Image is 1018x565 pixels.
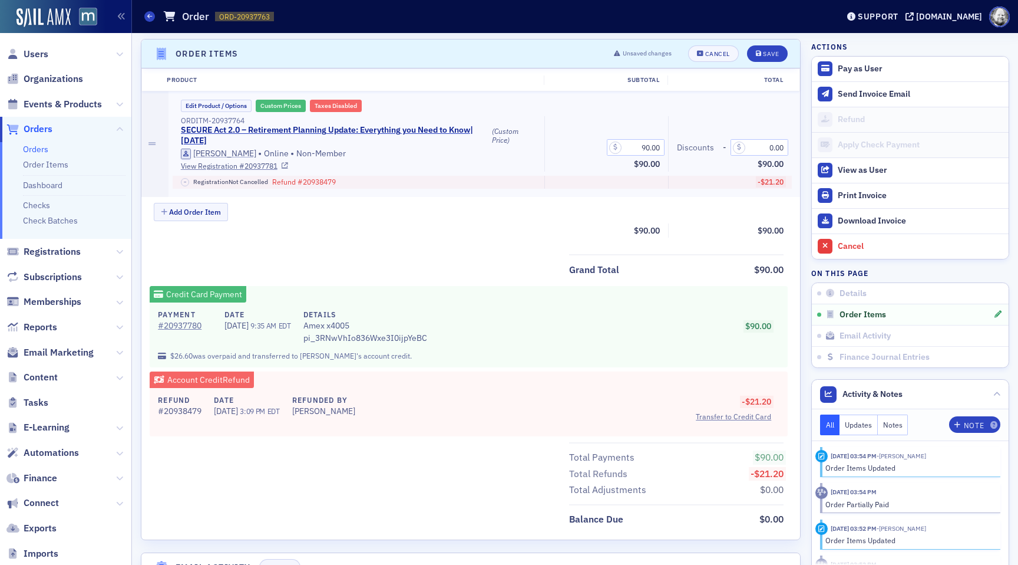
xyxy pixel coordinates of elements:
a: Users [6,48,48,61]
span: Email Marketing [24,346,94,359]
div: Account Credit Refund [150,372,254,388]
div: Cancel [838,241,1003,252]
a: [PERSON_NAME] [300,350,356,361]
h4: Refund [158,395,201,405]
a: SECURE Act 2.0 – Retirement Planning Update: Everything you Need to Know| [DATE] [181,125,489,146]
a: Checks [23,200,50,211]
time: 6/16/2025 03:52 PM [831,524,877,533]
h4: Details [303,309,427,320]
button: Save [747,45,788,62]
p: was overpaid and transferred to 's account credit. [150,350,788,367]
button: Add Order Item [154,203,228,221]
span: $90.00 [634,225,660,236]
span: Finance Journal Entries [839,352,930,363]
div: View as User [838,165,1003,176]
span: Email Activity [839,331,891,341]
div: Total Refunds [569,467,627,481]
span: Grand Total [569,263,623,277]
span: Luke Abell [877,452,926,460]
span: Unsaved changes [623,49,672,58]
img: SailAMX [16,8,71,27]
a: Finance [6,472,57,485]
button: Pay as User [812,57,1009,81]
div: Send Invoice Email [838,89,1003,100]
div: Save [763,51,779,57]
a: #20937780 [158,320,212,332]
a: Tasks [6,396,48,409]
span: Balance Due [569,513,627,527]
span: Total Payments [569,451,639,465]
h1: Order [182,9,209,24]
span: EDT [265,406,280,416]
span: $90.00 [745,321,771,331]
span: Organizations [24,73,83,86]
div: ORDITM-20937764 [181,116,537,125]
span: Users [24,48,48,61]
input: 0.00 [607,139,665,156]
a: Dashboard [23,180,62,190]
div: [DOMAIN_NAME] [916,11,982,22]
span: $90.00 [755,451,784,463]
div: Total [667,75,791,85]
h4: Actions [811,41,848,52]
span: Details [839,288,867,299]
div: Download Invoice [838,216,1003,226]
span: Profile [989,6,1010,27]
a: Order Items [23,159,68,170]
button: Edit Product / Options [181,100,252,112]
div: Grand Total [569,263,619,277]
div: [PERSON_NAME] [292,405,355,418]
a: [PERSON_NAME] [181,149,256,159]
span: Connect [24,497,59,510]
a: View Homepage [71,8,97,28]
span: $90.00 [754,264,784,275]
span: 3:09 PM [240,406,265,416]
h4: Order Items [176,48,238,60]
div: Print Invoice [838,190,1003,201]
button: Note [949,416,1000,433]
span: Imports [24,547,58,560]
span: $90.00 [758,225,784,236]
a: Automations [6,446,79,459]
div: Activity [815,450,828,462]
span: -$21.20 [758,177,784,186]
button: Cancel [812,234,1009,259]
span: - [723,142,726,154]
a: Email Marketing [6,346,94,359]
span: -$21.20 [751,468,784,479]
a: Orders [6,123,52,136]
button: Updates [839,415,878,435]
div: Order Items Updated [825,462,992,473]
a: Exports [6,522,57,535]
a: Organizations [6,73,83,86]
div: Total Payments [569,451,634,465]
a: Imports [6,547,58,560]
div: Activity [815,523,828,535]
span: Luke Abell [877,524,926,533]
button: [DOMAIN_NAME] [905,12,986,21]
div: Pay as User [838,64,1003,74]
span: • [258,148,262,160]
span: [DATE] [214,406,240,416]
a: Orders [23,144,48,155]
span: [DATE] [224,320,250,331]
span: Reports [24,321,57,334]
span: EDT [276,321,291,330]
span: Automations [24,446,79,459]
span: Content [24,371,58,384]
span: Events & Products [24,98,102,111]
span: Amex x4005 [303,320,427,332]
div: # 20938479 [158,405,201,418]
span: Activity & Notes [842,388,903,400]
button: Notes [878,415,908,435]
a: E-Learning [6,421,70,434]
time: 6/16/2025 03:54 PM [831,488,877,496]
div: pi_3RNwVhIo836Wxe3I0ijpYeBC [303,309,427,344]
span: ORD-20937763 [219,12,270,22]
div: Subtotal [544,75,667,85]
span: $0.00 [760,484,784,495]
div: (Custom Price) [492,127,536,145]
div: Refund [838,114,1003,125]
span: -$21.20 [742,396,771,407]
